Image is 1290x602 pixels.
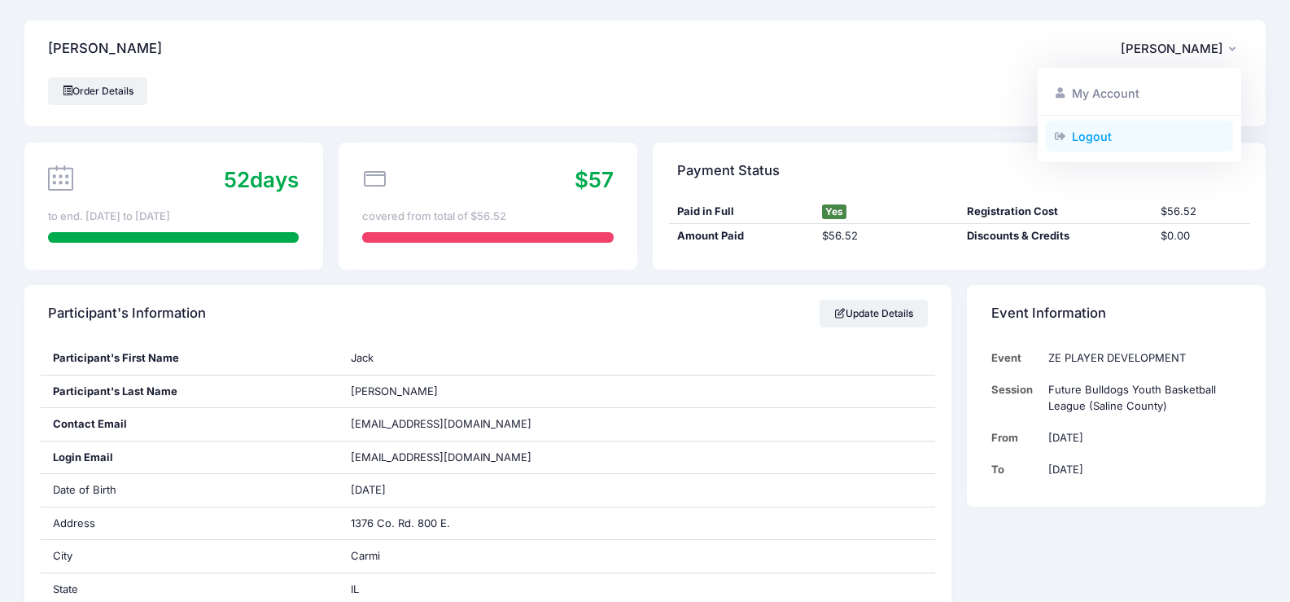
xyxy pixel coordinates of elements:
[41,474,339,507] div: Date of Birth
[1153,228,1250,244] div: $0.00
[1153,204,1250,220] div: $56.52
[351,483,386,496] span: [DATE]
[991,422,1041,454] td: From
[351,582,359,595] span: IL
[1040,422,1241,454] td: [DATE]
[991,454,1041,486] td: To
[362,209,613,225] div: covered from total of $56.52
[960,228,1153,244] div: Discounts & Credits
[575,167,614,192] span: $57
[1040,342,1241,374] td: ZE PLAYER DEVELOPMENT
[351,450,554,466] span: [EMAIL_ADDRESS][DOMAIN_NAME]
[1040,454,1241,486] td: [DATE]
[41,342,339,375] div: Participant's First Name
[669,204,814,220] div: Paid in Full
[820,300,928,327] a: Update Details
[41,376,339,408] div: Participant's Last Name
[991,291,1106,337] h4: Event Information
[351,384,438,398] span: [PERSON_NAME]
[822,204,846,219] span: Yes
[48,209,299,225] div: to end. [DATE] to [DATE]
[41,442,339,474] div: Login Email
[48,77,147,105] a: Order Details
[351,516,450,529] span: 1376 Co. Rd. 800 E.
[351,549,380,562] span: Carmi
[1046,78,1234,109] a: My Account
[224,164,299,196] div: days
[351,351,374,364] span: Jack
[351,417,531,430] span: [EMAIL_ADDRESS][DOMAIN_NAME]
[1040,374,1241,422] td: Future Bulldogs Youth Basketball League (Saline County)
[677,147,780,194] h4: Payment Status
[960,204,1153,220] div: Registration Cost
[48,26,162,73] h4: [PERSON_NAME]
[41,508,339,540] div: Address
[1121,30,1242,68] button: [PERSON_NAME]
[669,228,814,244] div: Amount Paid
[41,408,339,441] div: Contact Email
[991,374,1041,422] td: Session
[224,167,250,192] span: 52
[1046,121,1234,152] a: Logout
[41,540,339,573] div: City
[814,228,959,244] div: $56.52
[991,342,1041,374] td: Event
[48,291,206,337] h4: Participant's Information
[1121,42,1223,56] span: [PERSON_NAME]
